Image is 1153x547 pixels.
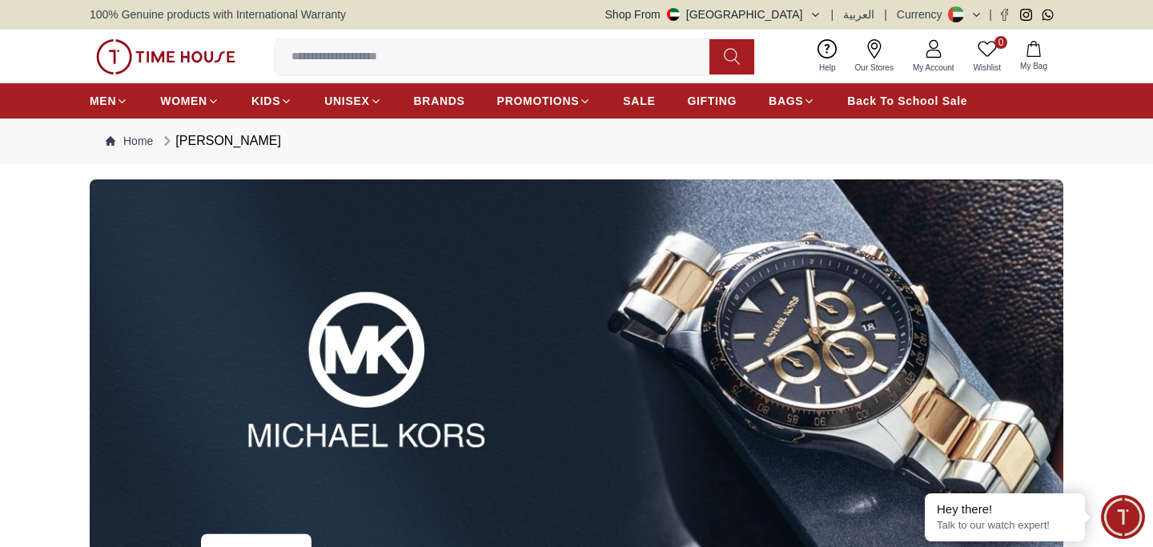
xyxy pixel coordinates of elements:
div: Chat Widget [1101,495,1145,539]
span: SALE [623,93,655,109]
span: BRANDS [414,93,465,109]
a: UNISEX [324,86,381,115]
span: GIFTING [687,93,737,109]
p: Talk to our watch expert! [937,519,1073,533]
a: Facebook [998,9,1010,21]
button: Shop From[GEOGRAPHIC_DATA] [605,6,822,22]
a: BRANDS [414,86,465,115]
button: العربية [843,6,874,22]
span: | [884,6,887,22]
span: My Bag [1014,60,1054,72]
a: Back To School Sale [847,86,967,115]
a: Home [106,133,153,149]
a: MEN [90,86,128,115]
nav: Breadcrumb [90,119,1063,163]
span: | [989,6,992,22]
span: | [831,6,834,22]
a: Instagram [1020,9,1032,21]
span: Back To School Sale [847,93,967,109]
img: United Arab Emirates [667,8,680,21]
a: WOMEN [160,86,219,115]
span: MEN [90,93,116,109]
a: Whatsapp [1042,9,1054,21]
a: PROMOTIONS [497,86,592,115]
span: BAGS [769,93,803,109]
a: BAGS [769,86,815,115]
span: 0 [994,36,1007,49]
span: Wishlist [967,62,1007,74]
span: My Account [906,62,961,74]
div: Currency [897,6,949,22]
span: Help [813,62,842,74]
span: Our Stores [849,62,900,74]
a: Help [810,36,846,77]
span: UNISEX [324,93,369,109]
div: [PERSON_NAME] [159,131,281,151]
div: Hey there! [937,501,1073,517]
img: ... [96,39,235,74]
span: 100% Genuine products with International Warranty [90,6,346,22]
a: GIFTING [687,86,737,115]
a: 0Wishlist [964,36,1010,77]
a: KIDS [251,86,292,115]
a: Our Stores [846,36,903,77]
a: SALE [623,86,655,115]
span: PROMOTIONS [497,93,580,109]
button: My Bag [1010,38,1057,75]
span: KIDS [251,93,280,109]
span: WOMEN [160,93,207,109]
